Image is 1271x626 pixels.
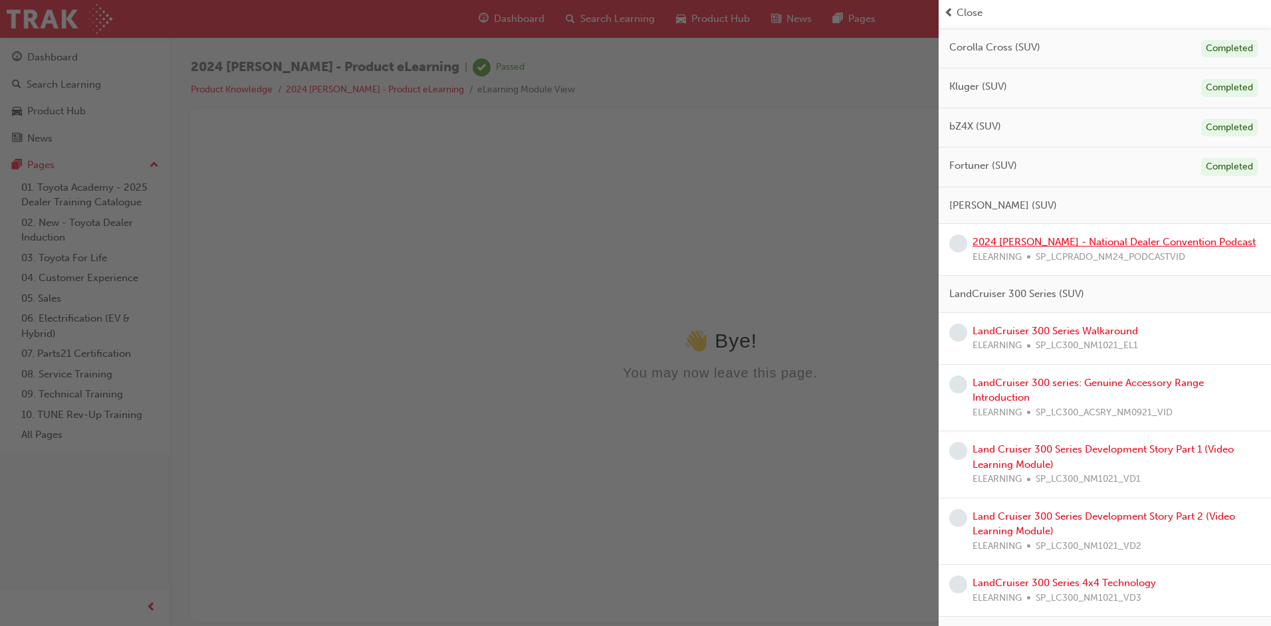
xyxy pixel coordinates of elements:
[949,158,1017,173] span: Fortuner (SUV)
[949,79,1007,94] span: Kluger (SUV)
[1036,338,1138,354] span: SP_LC300_NM1021_EL1
[949,119,1001,134] span: bZ4X (SUV)
[973,338,1022,354] span: ELEARNING
[1036,250,1185,265] span: SP_LCPRADO_NM24_PODCASTVID
[949,375,967,393] span: learningRecordVerb_NONE-icon
[944,5,954,21] span: prev-icon
[944,5,1266,21] button: prev-iconClose
[973,325,1138,337] a: LandCruiser 300 Series Walkaround
[949,324,967,342] span: learningRecordVerb_NONE-icon
[1036,405,1173,421] span: SP_LC300_ACSRY_NM0921_VID
[1201,79,1258,97] div: Completed
[1201,158,1258,176] div: Completed
[5,199,1032,223] div: 👋 Bye!
[973,577,1156,589] a: LandCruiser 300 Series 4x4 Technology
[973,591,1022,606] span: ELEARNING
[949,198,1057,213] span: [PERSON_NAME] (SUV)
[973,443,1234,470] a: Land Cruiser 300 Series Development Story Part 1 (Video Learning Module)
[973,250,1022,265] span: ELEARNING
[1201,40,1258,58] div: Completed
[5,236,1032,251] div: You may now leave this page.
[957,5,982,21] span: Close
[949,442,967,460] span: learningRecordVerb_NONE-icon
[949,40,1040,55] span: Corolla Cross (SUV)
[949,575,967,593] span: learningRecordVerb_NONE-icon
[1036,539,1141,554] span: SP_LC300_NM1021_VD2
[949,286,1084,302] span: LandCruiser 300 Series (SUV)
[973,539,1022,554] span: ELEARNING
[1036,472,1141,487] span: SP_LC300_NM1021_VD1
[973,377,1204,404] a: LandCruiser 300 series: Genuine Accessory Range Introduction
[949,509,967,527] span: learningRecordVerb_NONE-icon
[973,236,1256,248] a: 2024 [PERSON_NAME] - National Dealer Convention Podcast
[949,235,967,253] span: learningRecordVerb_NONE-icon
[973,472,1022,487] span: ELEARNING
[1201,119,1258,137] div: Completed
[973,510,1235,538] a: Land Cruiser 300 Series Development Story Part 2 (Video Learning Module)
[973,405,1022,421] span: ELEARNING
[1036,591,1141,606] span: SP_LC300_NM1021_VD3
